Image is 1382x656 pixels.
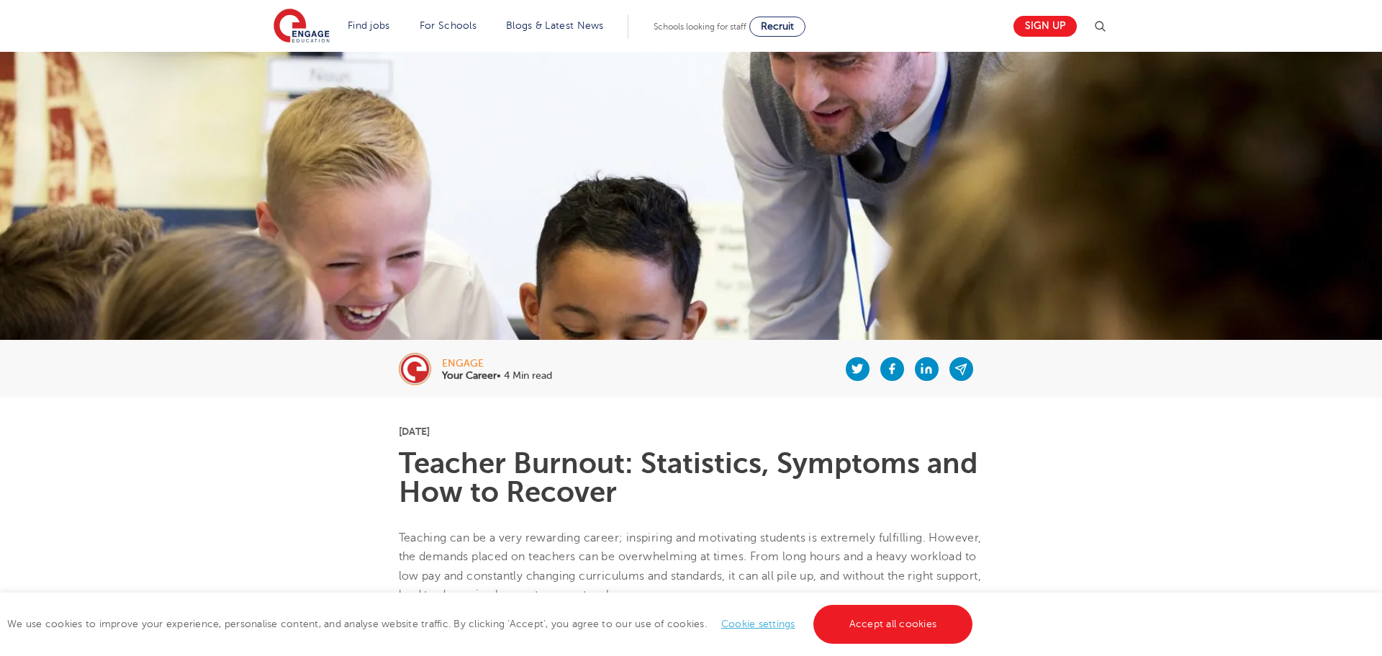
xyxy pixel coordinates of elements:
[813,605,973,644] a: Accept all cookies
[399,426,984,436] p: [DATE]
[7,619,976,629] span: We use cookies to improve your experience, personalise content, and analyse website traffic. By c...
[721,619,795,629] a: Cookie settings
[399,449,984,507] h1: Teacher Burnout: Statistics, Symptoms and How to Recover
[1013,16,1077,37] a: Sign up
[749,17,805,37] a: Recruit
[274,9,330,45] img: Engage Education
[442,370,497,381] b: Your Career
[442,359,552,369] div: engage
[399,531,982,601] span: Teaching can be a very rewarding career; inspiring and motivating students is extremely fulfillin...
[761,21,794,32] span: Recruit
[506,20,604,31] a: Blogs & Latest News
[442,371,552,381] p: • 4 Min read
[654,22,746,32] span: Schools looking for staff
[420,20,477,31] a: For Schools
[348,20,390,31] a: Find jobs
